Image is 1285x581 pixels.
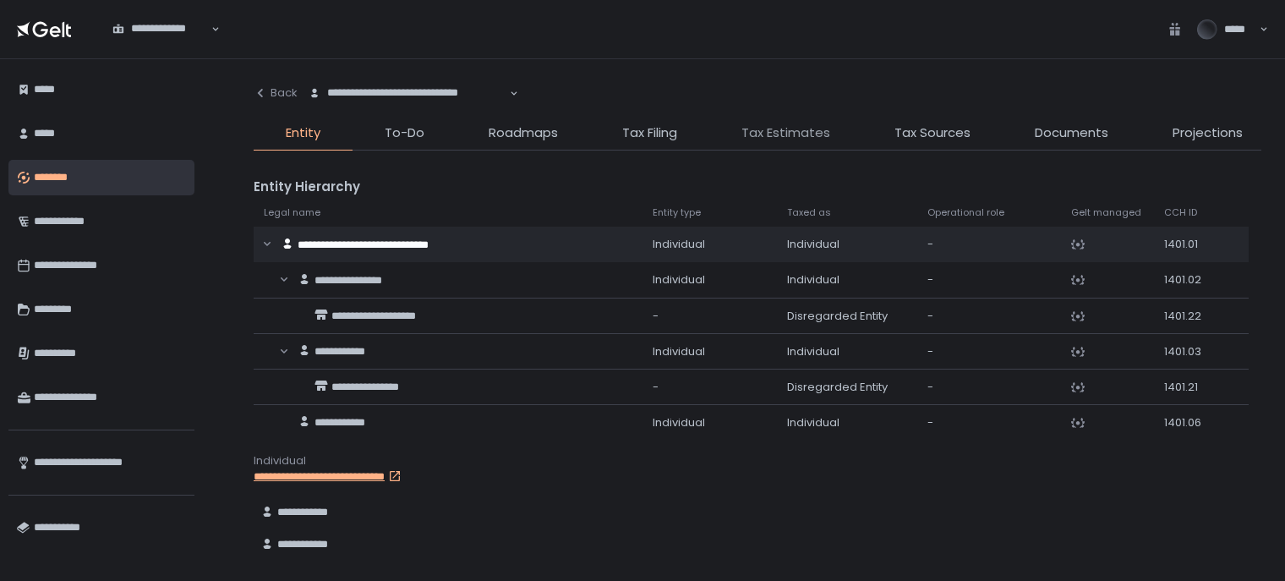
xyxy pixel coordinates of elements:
[1071,206,1141,219] span: Gelt managed
[927,272,1050,288] div: -
[489,123,558,143] span: Roadmaps
[894,123,971,143] span: Tax Sources
[927,237,1050,252] div: -
[1173,123,1243,143] span: Projections
[787,415,907,430] div: Individual
[653,237,767,252] div: Individual
[787,237,907,252] div: Individual
[286,123,320,143] span: Entity
[653,309,767,324] div: -
[787,309,907,324] div: Disregarded Entity
[741,123,830,143] span: Tax Estimates
[653,380,767,395] div: -
[927,206,1004,219] span: Operational role
[254,453,1261,469] div: Individual
[1164,237,1218,252] div: 1401.01
[1035,123,1108,143] span: Documents
[787,272,907,288] div: Individual
[653,415,767,430] div: Individual
[309,101,508,118] input: Search for option
[254,85,298,101] div: Back
[927,380,1050,395] div: -
[927,309,1050,324] div: -
[1164,206,1197,219] span: CCH ID
[1164,344,1218,359] div: 1401.03
[1164,272,1218,288] div: 1401.02
[1164,415,1218,430] div: 1401.06
[1164,309,1218,324] div: 1401.22
[112,36,210,53] input: Search for option
[653,272,767,288] div: Individual
[298,76,518,112] div: Search for option
[101,12,220,47] div: Search for option
[264,206,320,219] span: Legal name
[787,344,907,359] div: Individual
[787,206,831,219] span: Taxed as
[653,344,767,359] div: Individual
[1164,380,1218,395] div: 1401.21
[385,123,424,143] span: To-Do
[927,415,1050,430] div: -
[622,123,677,143] span: Tax Filing
[254,178,1261,197] div: Entity Hierarchy
[927,344,1050,359] div: -
[653,206,701,219] span: Entity type
[787,380,907,395] div: Disregarded Entity
[254,76,298,110] button: Back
